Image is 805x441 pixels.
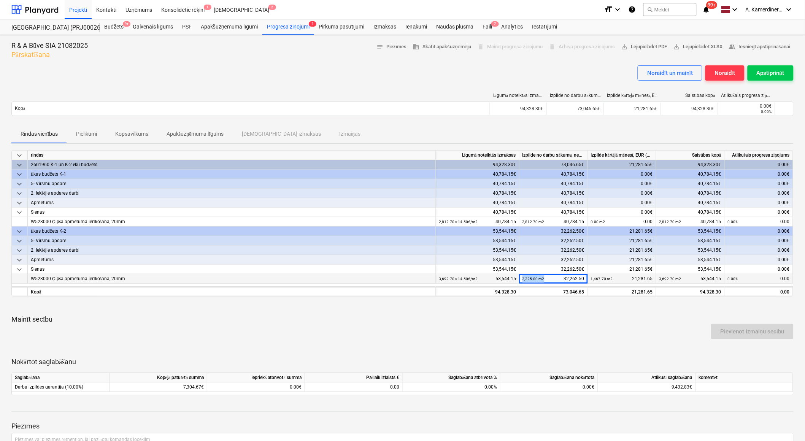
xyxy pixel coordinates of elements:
[207,382,305,392] div: 0.00€
[519,160,588,170] div: 73,046.65€
[115,130,148,138] p: Kopsavilkums
[522,217,584,227] div: 40,784.15
[656,189,725,198] div: 40,784.15€
[439,217,516,227] div: 40,784.15
[656,179,725,189] div: 40,784.15€
[628,5,636,14] i: Zināšanu pamats
[15,255,24,265] span: keyboard_arrow_down
[656,265,725,274] div: 53,544.15€
[15,179,24,189] span: keyboard_arrow_down
[588,179,656,189] div: 0.00€
[725,179,793,189] div: 0.00€
[436,227,519,236] div: 53,544.15€
[670,41,726,53] button: Lejupielādēt XLSX
[204,5,211,10] span: 1
[207,373,305,382] div: Iepriekš atbrīvotā summa
[432,19,478,35] a: Naudas plūsma
[11,357,794,366] p: Nokārtot saglabāšanu
[28,151,436,160] div: rindas
[728,277,738,281] small: 0.00%
[12,382,110,392] div: Darba izpildes garantija (10.00%)
[757,68,784,78] div: Apstiprināt
[262,19,314,35] div: Progresa ziņojumi
[439,287,516,297] div: 94,328.30
[656,255,725,265] div: 53,544.15€
[607,93,658,98] div: Izpilde kārtējā mēnesī, EUR (bez PVN)
[309,21,316,27] span: 2
[656,198,725,208] div: 40,784.15€
[703,5,710,14] i: notifications
[15,105,25,112] p: Kopā
[11,41,88,50] p: R & A Būve SIA 21082025
[11,24,91,32] div: [GEOGRAPHIC_DATA] (PRJ0002627, K-1 un K-2(2.kārta) 2601960
[262,19,314,35] a: Progresa ziņojumi2
[707,1,718,9] span: 99+
[659,217,721,227] div: 40,784.15
[588,255,656,265] div: 21,281.65€
[784,5,794,14] i: keyboard_arrow_down
[588,189,656,198] div: 0.00€
[588,198,656,208] div: 0.00€
[519,236,588,246] div: 32,262.50€
[500,382,598,392] div: 0.00€
[436,246,519,255] div: 53,544.15€
[31,198,432,208] div: Apmetums
[519,255,588,265] div: 32,262.50€
[268,5,276,10] span: 2
[12,373,110,382] div: Saglabāšana
[439,274,516,284] div: 53,544.15
[656,236,725,246] div: 53,544.15€
[728,287,790,297] div: 0.00
[369,19,401,35] div: Izmaksas
[401,19,432,35] div: Ienākumi
[696,373,793,382] div: komentēt
[490,103,547,115] div: 94,328.30€
[376,43,383,50] span: notes
[547,103,604,115] div: 73,046.65€
[436,151,519,160] div: Līgumā noteiktās izmaksas
[439,220,478,224] small: 2,812.70 × 14.50€ / m2
[314,19,369,35] a: Pirkuma pasūtījumi
[15,208,24,217] span: keyboard_arrow_down
[123,21,130,27] span: 9+
[410,41,475,53] button: Skatīt apakšuzņēmēju
[522,277,545,281] small: 2,225.00 m2
[31,160,432,170] div: 2601960 K-1 un K-2 ēku budžets
[591,287,653,297] div: 21,281.65
[31,255,432,265] div: Apmetums
[588,265,656,274] div: 21,281.65€
[519,189,588,198] div: 40,784.15€
[436,198,519,208] div: 40,784.15€
[728,217,790,227] div: 0.00
[413,43,472,51] span: Skatīt apakšuzņēmēju
[305,373,403,382] div: Pašlaik izlaists €
[491,21,499,27] span: 7
[767,405,805,441] div: Chat Widget
[376,43,407,51] span: Piezīmes
[725,265,793,274] div: 0.00€
[725,198,793,208] div: 0.00€
[522,287,584,297] div: 73,046.65
[621,43,667,51] span: Lejupielādēt PDF
[522,220,545,224] small: 2,812.70 m2
[403,373,500,382] div: Saglabāšana atbrīvota %
[15,160,24,170] span: keyboard_arrow_down
[591,277,613,281] small: 1,467.70 m2
[522,274,584,284] div: 32,262.50
[178,19,196,35] div: PSF
[15,246,24,255] span: keyboard_arrow_down
[15,151,24,160] span: keyboard_arrow_down
[588,246,656,255] div: 21,281.65€
[728,274,790,284] div: 0.00
[721,93,772,98] div: Atlikušais progresa ziņojums
[478,19,497,35] a: Faili7
[519,227,588,236] div: 32,262.50€
[31,246,432,255] div: 2. Iekšējie apdares darbi
[403,382,500,392] div: 0.00%
[725,189,793,198] div: 0.00€
[673,43,680,50] span: save_alt
[761,109,772,114] small: 0.00%
[730,5,740,14] i: keyboard_arrow_down
[31,227,432,236] div: Ēkas budžets K-2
